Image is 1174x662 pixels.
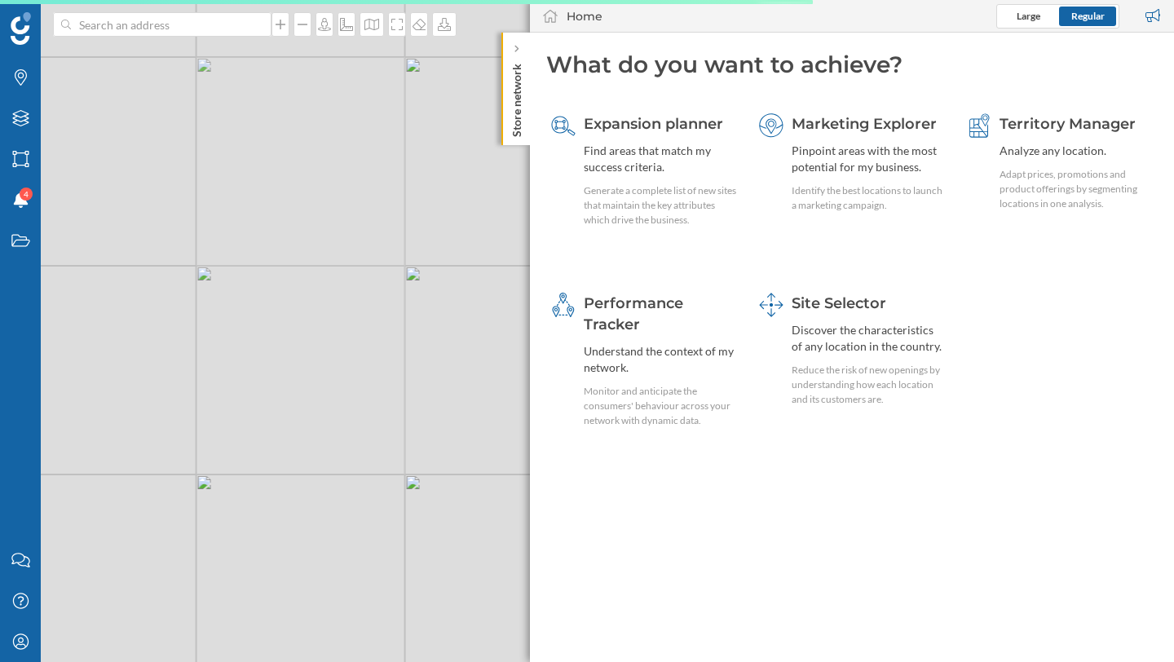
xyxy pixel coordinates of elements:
[792,294,886,312] span: Site Selector
[1071,10,1105,22] span: Regular
[1017,10,1040,22] span: Large
[24,186,29,202] span: 4
[967,113,991,138] img: territory-manager.svg
[584,115,723,133] span: Expansion planner
[1000,143,1153,159] div: Analyze any location.
[584,183,737,227] div: Generate a complete list of new sites that maintain the key attributes which drive the business.
[584,384,737,428] div: Monitor and anticipate the consumers' behaviour across your network with dynamic data.
[551,113,576,138] img: search-areas.svg
[551,293,576,317] img: monitoring-360.svg
[584,294,683,333] span: Performance Tracker
[792,143,945,175] div: Pinpoint areas with the most potential for my business.
[546,49,1158,80] div: What do you want to achieve?
[792,322,945,355] div: Discover the characteristics of any location in the country.
[1000,167,1153,211] div: Adapt prices, promotions and product offerings by segmenting locations in one analysis.
[792,115,937,133] span: Marketing Explorer
[567,8,602,24] div: Home
[759,113,783,138] img: explorer.svg
[11,12,31,45] img: Geoblink Logo
[584,343,737,376] div: Understand the context of my network.
[509,57,525,137] p: Store network
[792,183,945,213] div: Identify the best locations to launch a marketing campaign.
[759,293,783,317] img: dashboards-manager.svg
[584,143,737,175] div: Find areas that match my success criteria.
[1000,115,1136,133] span: Territory Manager
[792,363,945,407] div: Reduce the risk of new openings by understanding how each location and its customers are.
